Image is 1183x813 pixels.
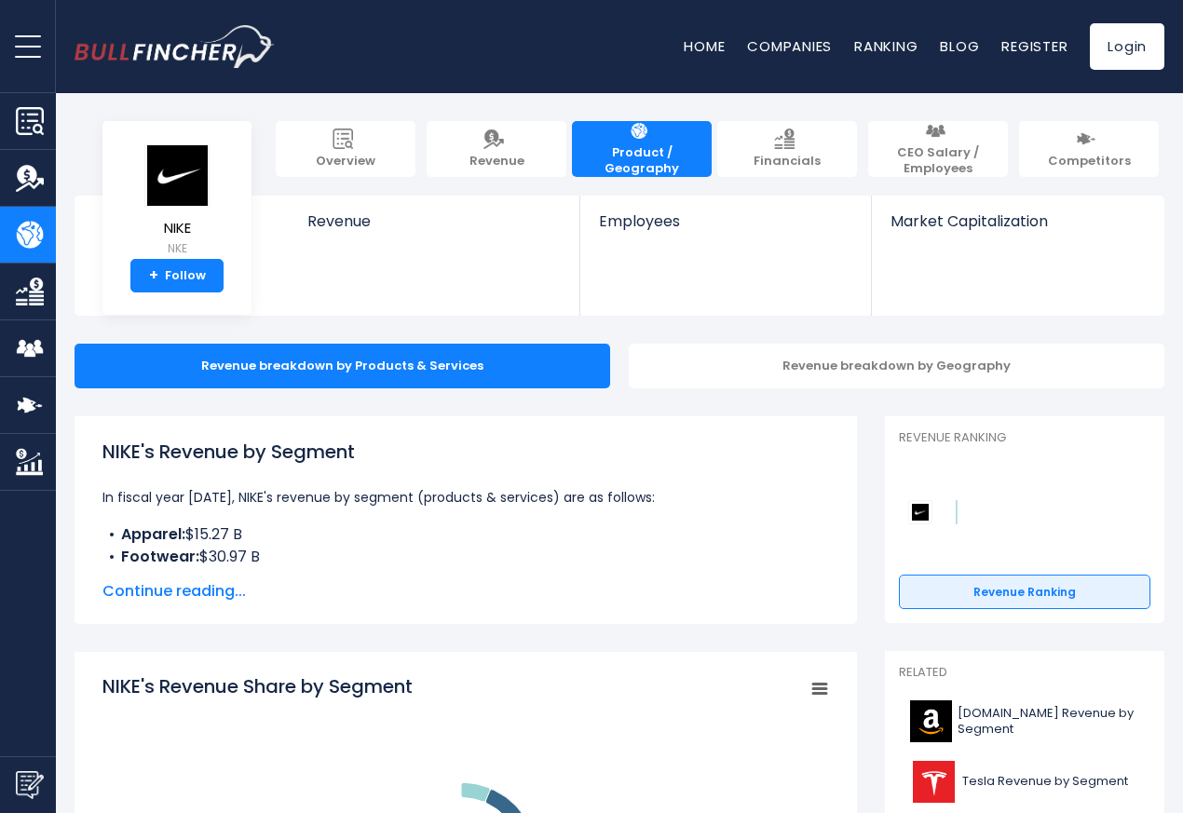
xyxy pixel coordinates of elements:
[276,121,415,177] a: Overview
[868,121,1008,177] a: CEO Salary / Employees
[427,121,566,177] a: Revenue
[754,154,821,169] span: Financials
[289,196,580,262] a: Revenue
[629,344,1164,388] div: Revenue breakdown by Geography
[899,665,1150,681] p: Related
[908,500,932,524] img: NIKE competitors logo
[149,267,158,284] strong: +
[102,673,413,699] tspan: NIKE's Revenue Share by Segment
[130,259,224,292] a: +Follow
[899,575,1150,610] a: Revenue Ranking
[910,700,952,742] img: AMZN logo
[121,523,185,545] b: Apparel:
[1001,36,1067,56] a: Register
[1019,121,1159,177] a: Competitors
[899,430,1150,446] p: Revenue Ranking
[102,523,829,546] li: $15.27 B
[144,221,210,237] span: NIKE
[891,212,1144,230] span: Market Capitalization
[899,696,1150,747] a: [DOMAIN_NAME] Revenue by Segment
[102,546,829,568] li: $30.97 B
[747,36,832,56] a: Companies
[962,774,1128,790] span: Tesla Revenue by Segment
[580,196,870,262] a: Employees
[958,706,1139,738] span: [DOMAIN_NAME] Revenue by Segment
[102,486,829,508] p: In fiscal year [DATE], NIKE's revenue by segment (products & services) are as follows:
[102,438,829,466] h1: NIKE's Revenue by Segment
[75,25,275,68] img: bullfincher logo
[307,212,562,230] span: Revenue
[872,196,1163,262] a: Market Capitalization
[102,580,829,603] span: Continue reading...
[899,756,1150,807] a: Tesla Revenue by Segment
[684,36,725,56] a: Home
[1048,154,1131,169] span: Competitors
[121,546,199,567] b: Footwear:
[940,36,979,56] a: Blog
[599,212,851,230] span: Employees
[75,344,610,388] div: Revenue breakdown by Products & Services
[910,761,957,803] img: TSLA logo
[143,143,211,260] a: NIKE NKE
[469,154,524,169] span: Revenue
[316,154,375,169] span: Overview
[1090,23,1164,70] a: Login
[144,240,210,257] small: NKE
[572,121,712,177] a: Product / Geography
[854,36,918,56] a: Ranking
[717,121,857,177] a: Financials
[581,145,702,177] span: Product / Geography
[877,145,999,177] span: CEO Salary / Employees
[75,25,275,68] a: Go to homepage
